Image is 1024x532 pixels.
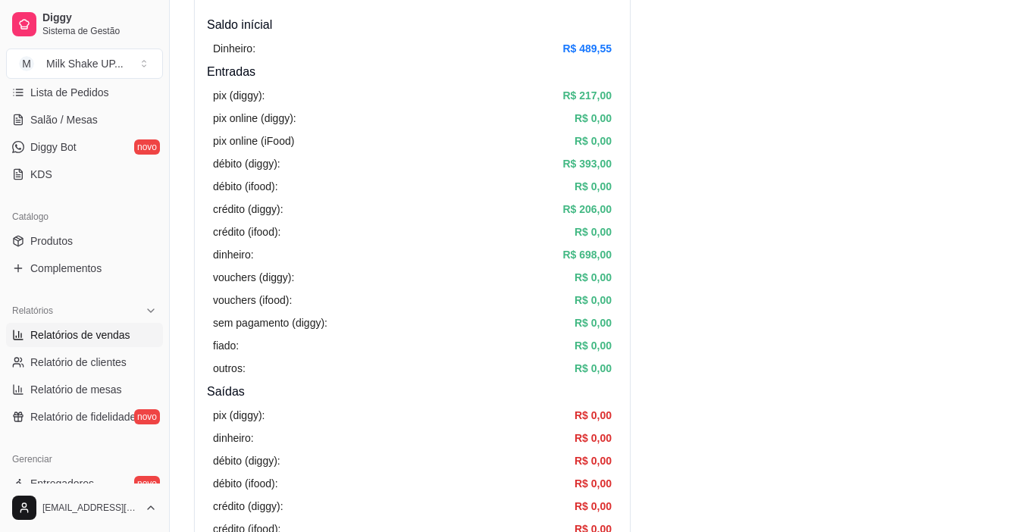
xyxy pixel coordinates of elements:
span: KDS [30,167,52,182]
article: R$ 0,00 [575,133,612,149]
article: R$ 0,00 [575,269,612,286]
article: R$ 0,00 [575,452,612,469]
article: vouchers (ifood): [213,292,292,308]
article: R$ 0,00 [575,110,612,127]
a: Complementos [6,256,163,280]
article: R$ 0,00 [575,224,612,240]
article: pix online (diggy): [213,110,296,127]
a: Relatórios de vendas [6,323,163,347]
span: Lista de Pedidos [30,85,109,100]
article: crédito (ifood): [213,224,280,240]
article: débito (diggy): [213,452,280,469]
article: R$ 0,00 [575,360,612,377]
a: Relatório de mesas [6,377,163,402]
article: R$ 0,00 [575,498,612,515]
article: R$ 0,00 [575,430,612,446]
a: DiggySistema de Gestão [6,6,163,42]
span: Relatórios de vendas [30,327,130,343]
h4: Saídas [207,383,618,401]
article: sem pagamento (diggy): [213,315,327,331]
article: pix (diggy): [213,87,265,104]
span: Relatório de clientes [30,355,127,370]
div: Catálogo [6,205,163,229]
h4: Saldo inícial [207,16,618,34]
article: R$ 0,00 [575,407,612,424]
article: R$ 0,00 [575,475,612,492]
span: Entregadores [30,476,94,491]
span: Complementos [30,261,102,276]
div: Milk Shake UP ... [46,56,124,71]
span: Relatório de fidelidade [30,409,136,424]
button: [EMAIL_ADDRESS][DOMAIN_NAME] [6,490,163,526]
article: Dinheiro: [213,40,255,57]
article: pix (diggy): [213,407,265,424]
a: Diggy Botnovo [6,135,163,159]
article: R$ 393,00 [562,155,612,172]
a: Produtos [6,229,163,253]
article: vouchers (diggy): [213,269,294,286]
article: R$ 217,00 [562,87,612,104]
article: crédito (diggy): [213,498,283,515]
span: Salão / Mesas [30,112,98,127]
a: Lista de Pedidos [6,80,163,105]
article: pix online (iFood) [213,133,294,149]
article: outros: [213,360,246,377]
span: [EMAIL_ADDRESS][DOMAIN_NAME] [42,502,139,514]
article: R$ 206,00 [562,201,612,217]
a: Entregadoresnovo [6,471,163,496]
article: dinheiro: [213,430,254,446]
div: Gerenciar [6,447,163,471]
article: R$ 0,00 [575,292,612,308]
span: Produtos [30,233,73,249]
article: fiado: [213,337,239,354]
a: Relatório de clientes [6,350,163,374]
article: dinheiro: [213,246,254,263]
article: crédito (diggy): [213,201,283,217]
article: R$ 0,00 [575,315,612,331]
a: Salão / Mesas [6,108,163,132]
span: Relatórios [12,305,53,317]
span: Relatório de mesas [30,382,122,397]
h4: Entradas [207,63,618,81]
article: R$ 698,00 [562,246,612,263]
article: débito (diggy): [213,155,280,172]
span: Diggy [42,11,157,25]
article: débito (ifood): [213,178,278,195]
span: M [19,56,34,71]
article: débito (ifood): [213,475,278,492]
button: Select a team [6,49,163,79]
article: R$ 489,55 [562,40,612,57]
a: Relatório de fidelidadenovo [6,405,163,429]
a: KDS [6,162,163,186]
span: Diggy Bot [30,139,77,155]
span: Sistema de Gestão [42,25,157,37]
article: R$ 0,00 [575,178,612,195]
article: R$ 0,00 [575,337,612,354]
